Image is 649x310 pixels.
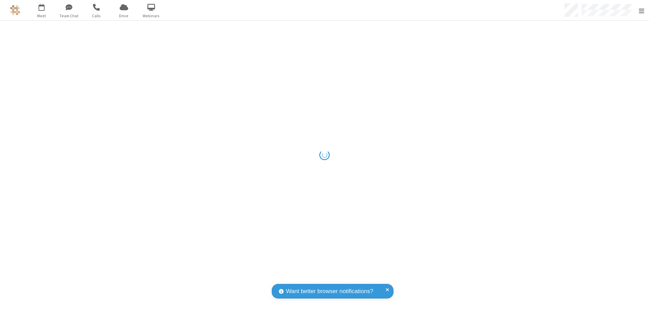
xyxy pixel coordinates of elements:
[111,13,137,19] span: Drive
[29,13,54,19] span: Meet
[10,5,20,15] img: QA Selenium DO NOT DELETE OR CHANGE
[139,13,164,19] span: Webinars
[84,13,109,19] span: Calls
[56,13,82,19] span: Team Chat
[286,287,373,296] span: Want better browser notifications?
